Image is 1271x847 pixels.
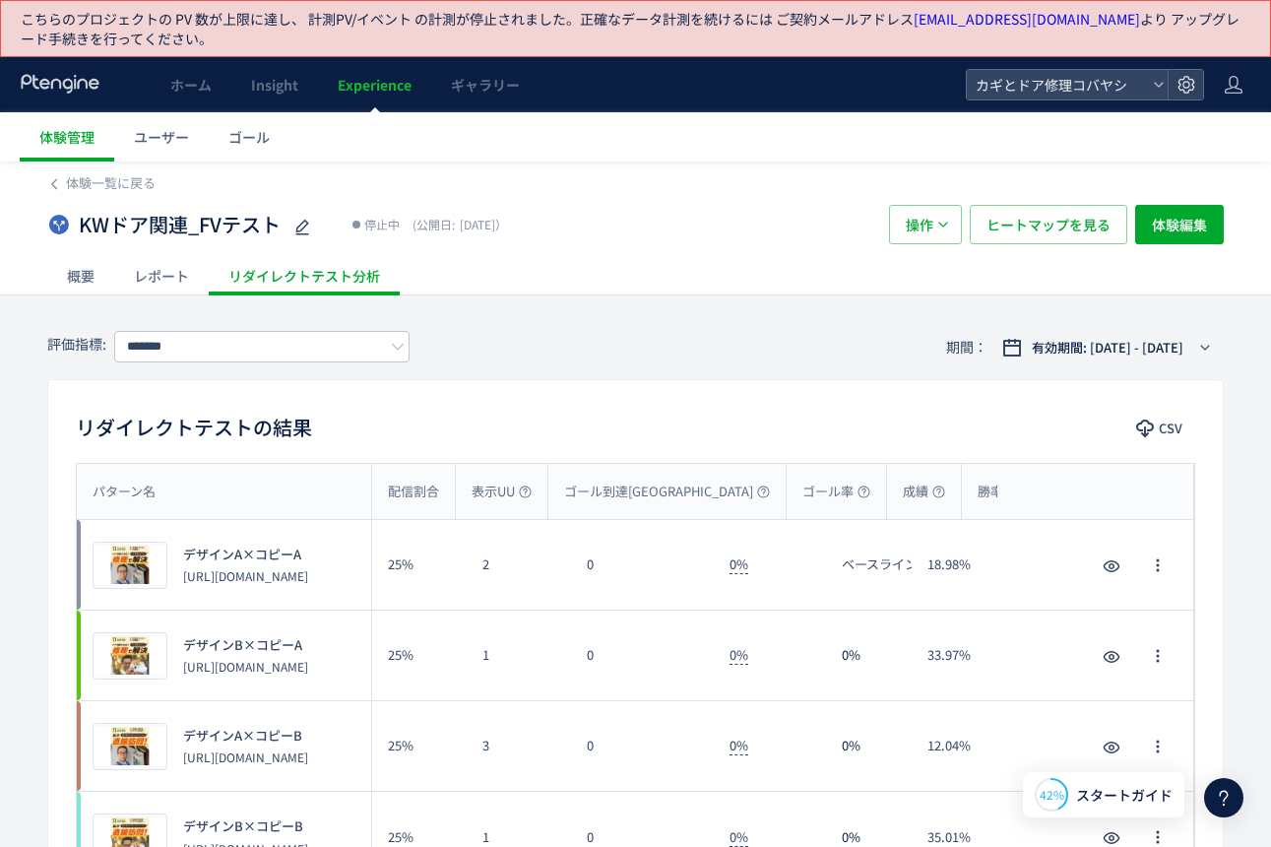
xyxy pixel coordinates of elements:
[21,9,1239,48] span: 正確なデータ計測を続けるには ご契約メールアドレス より アップグレード手続きを行ってください。
[946,331,987,363] span: 期間：
[989,332,1224,363] button: 有効期間: [DATE] - [DATE]
[94,724,166,769] img: 3e3a518f40b5bf0cc294e3c7f243f8291755650181427.jpeg
[842,737,860,755] span: 0%
[183,749,308,765] p: https://kagidoakobayashi.com/lp/cp/door-c/
[906,205,933,244] span: 操作
[842,646,860,665] span: 0%
[842,555,918,574] span: ベースライン
[183,636,302,655] span: デザインB×コピーA
[372,701,467,791] div: 25%
[47,334,106,354] span: 評価指標:
[914,9,1140,29] a: [EMAIL_ADDRESS][DOMAIN_NAME]
[1126,413,1195,444] button: CSV
[730,554,748,574] span: 0%
[467,520,571,610] div: 2
[209,256,400,295] div: リダイレクトテスト分析
[93,483,156,501] span: パターン名
[571,701,714,791] div: 0
[1032,338,1183,358] span: 有効期間: [DATE] - [DATE]
[79,211,281,239] span: KWドア関連_FVテスト
[183,817,303,836] span: デザインB×コピーB
[251,75,298,95] span: Insight
[183,658,308,675] p: https://kagidoakobayashi.com/lp/cp/door-b/
[451,75,520,95] span: ギャラリー
[94,543,166,588] img: d33ce57e2b0cbfc78667d386f0104de11755650181430.jpeg
[912,701,997,791] div: 12.04%
[571,520,714,610] div: 0
[39,127,95,147] span: 体験管理
[388,483,439,501] span: 配信割合
[408,216,507,232] span: [DATE]）
[66,173,156,192] span: 体験一覧に戻る
[1159,413,1182,444] span: CSV
[114,256,209,295] div: レポート
[183,567,308,584] p: https://kagidoakobayashi.com/lp/cp/door-a/
[912,611,997,700] div: 33.97%
[842,828,860,847] span: 0%
[802,483,870,501] span: ゴール率
[183,546,301,564] span: デザインA×コピーA
[47,256,114,295] div: 概要
[1040,786,1064,803] span: 42%
[183,727,302,746] span: デザインA×コピーB
[76,412,312,443] h2: リダイレクトテストの結果
[889,205,962,244] button: 操作
[21,9,1250,48] p: こちらのプロジェクトの PV 数が上限に達し、 計測PV/イベント の計測が停止されました。
[730,736,748,755] span: 0%
[467,701,571,791] div: 3
[134,127,189,147] span: ユーザー
[228,127,270,147] span: ゴール
[338,75,412,95] span: Experience
[1152,205,1207,244] span: 体験編集
[1076,785,1173,806] span: スタートガイド
[903,483,945,501] span: 成績
[970,70,1145,99] span: カギとドア修理コバヤシ
[1135,205,1224,244] button: 体験編集
[970,205,1127,244] button: ヒートマップを見る
[372,520,467,610] div: 25%
[912,520,997,610] div: 18.98%
[571,611,714,700] div: 0
[170,75,212,95] span: ホーム
[372,611,467,700] div: 25%
[364,215,400,234] span: 停止中
[730,645,748,665] span: 0%
[978,483,1020,501] span: 勝率
[730,827,748,847] span: 0%
[467,611,571,700] div: 1
[564,483,770,501] span: ゴール到達[GEOGRAPHIC_DATA]
[986,205,1111,244] span: ヒートマップを見る
[94,633,166,679] img: 35debde783b5743c50659cd4dbf4d7791755650181432.jpeg
[472,483,532,501] span: 表示UU
[413,216,455,232] span: (公開日:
